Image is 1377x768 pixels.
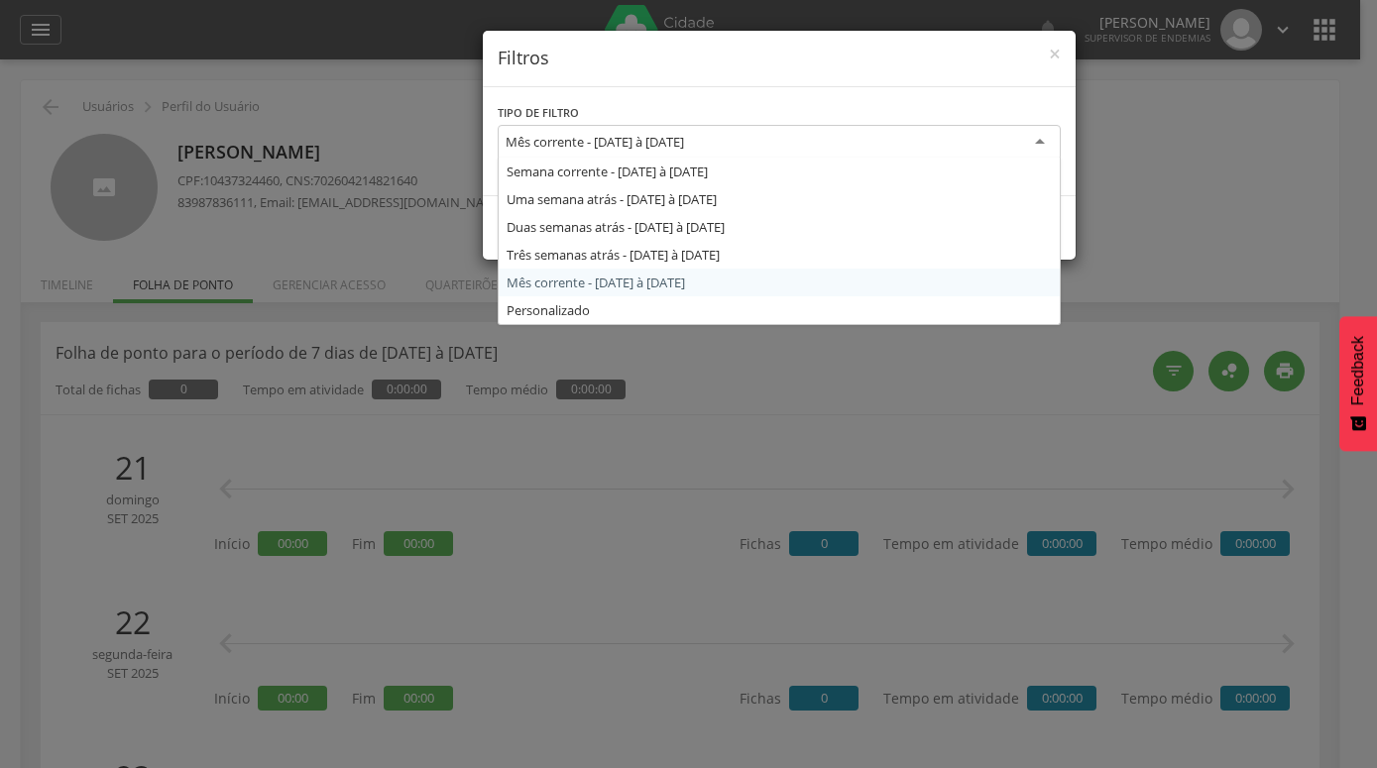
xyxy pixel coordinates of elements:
div: Mês corrente - [DATE] à [DATE] [506,133,684,151]
div: Três semanas atrás - [DATE] à [DATE] [499,241,1060,269]
div: Duas semanas atrás - [DATE] à [DATE] [499,213,1060,241]
div: Uma semana atrás - [DATE] à [DATE] [499,185,1060,213]
div: Mês corrente - [DATE] à [DATE] [499,269,1060,296]
span: × [1049,40,1061,67]
div: Personalizado [499,296,1060,324]
div: Semana corrente - [DATE] à [DATE] [499,158,1060,185]
button: Close [1049,44,1061,64]
h4: Filtros [498,46,1061,71]
label: Tipo de filtro [498,105,579,121]
button: Feedback - Mostrar pesquisa [1339,316,1377,451]
span: Feedback [1349,336,1367,405]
